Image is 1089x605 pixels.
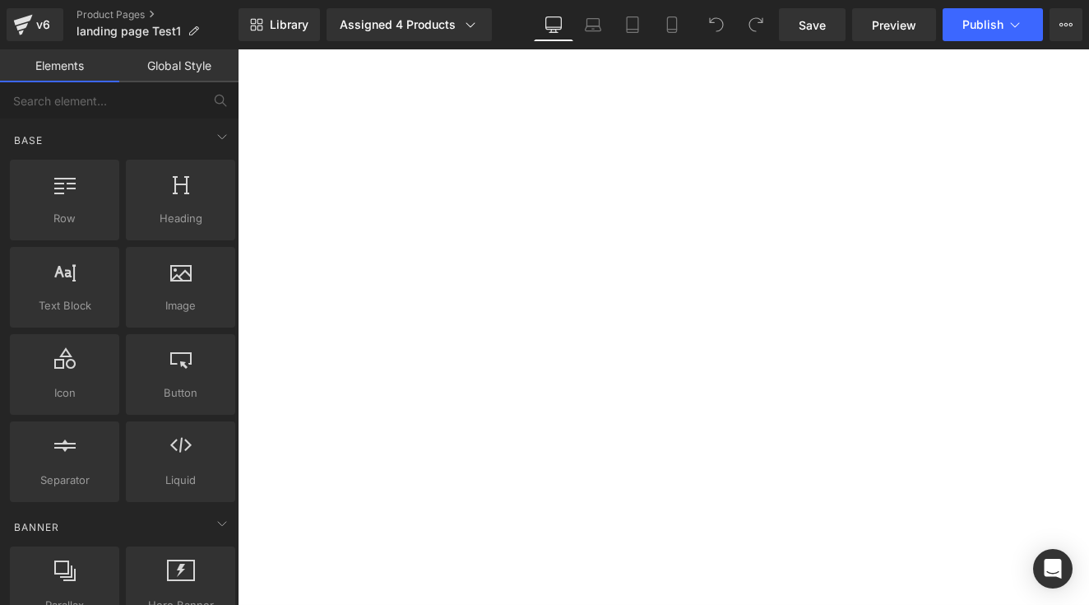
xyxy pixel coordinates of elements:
[270,17,308,32] span: Library
[76,8,239,21] a: Product Pages
[573,8,613,41] a: Laptop
[943,8,1043,41] button: Publish
[15,384,114,402] span: Icon
[33,14,53,35] div: v6
[799,16,826,34] span: Save
[1050,8,1082,41] button: More
[131,472,230,489] span: Liquid
[700,8,733,41] button: Undo
[962,18,1003,31] span: Publish
[239,8,320,41] a: New Library
[15,472,114,489] span: Separator
[15,210,114,227] span: Row
[76,25,181,38] span: landing page Test1
[534,8,573,41] a: Desktop
[7,8,63,41] a: v6
[872,16,916,34] span: Preview
[613,8,652,41] a: Tablet
[852,8,936,41] a: Preview
[652,8,692,41] a: Mobile
[131,384,230,402] span: Button
[131,210,230,227] span: Heading
[119,49,239,82] a: Global Style
[739,8,772,41] button: Redo
[1033,549,1073,589] div: Open Intercom Messenger
[340,16,479,33] div: Assigned 4 Products
[12,133,44,148] span: Base
[15,297,114,314] span: Text Block
[131,297,230,314] span: Image
[12,519,61,535] span: Banner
